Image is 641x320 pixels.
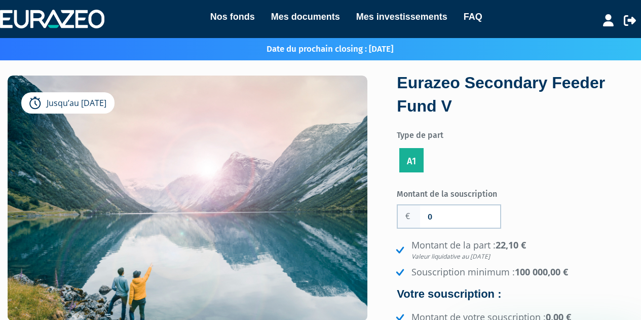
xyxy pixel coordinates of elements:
a: Nos fonds [210,10,255,24]
label: A1 [399,148,424,172]
label: Montant de la souscription [397,185,515,200]
div: Jusqu’au [DATE] [21,92,115,114]
li: Souscription minimum : [394,266,633,279]
p: Date du prochain closing : [DATE] [237,43,393,55]
a: Mes investissements [356,10,447,24]
em: Valeur liquidative au [DATE] [411,252,633,261]
label: Type de part [397,126,633,141]
strong: 22,10 € [411,239,633,261]
a: FAQ [464,10,482,24]
a: Mes documents [271,10,340,24]
input: Montant de la souscription souhaité [420,205,500,228]
strong: 100 000,00 € [515,266,568,278]
div: Eurazeo Secondary Feeder Fund V [397,72,633,118]
li: Montant de la part : [394,239,633,261]
h4: Votre souscription : [397,288,633,300]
